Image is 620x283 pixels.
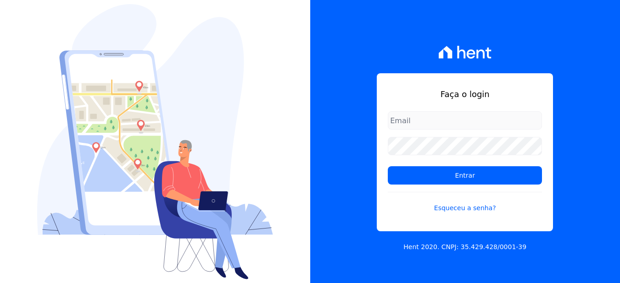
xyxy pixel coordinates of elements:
h1: Faça o login [388,88,542,100]
a: Esqueceu a senha? [388,192,542,213]
img: Login [37,4,273,279]
input: Email [388,111,542,130]
p: Hent 2020. CNPJ: 35.429.428/0001-39 [403,242,526,252]
input: Entrar [388,166,542,185]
